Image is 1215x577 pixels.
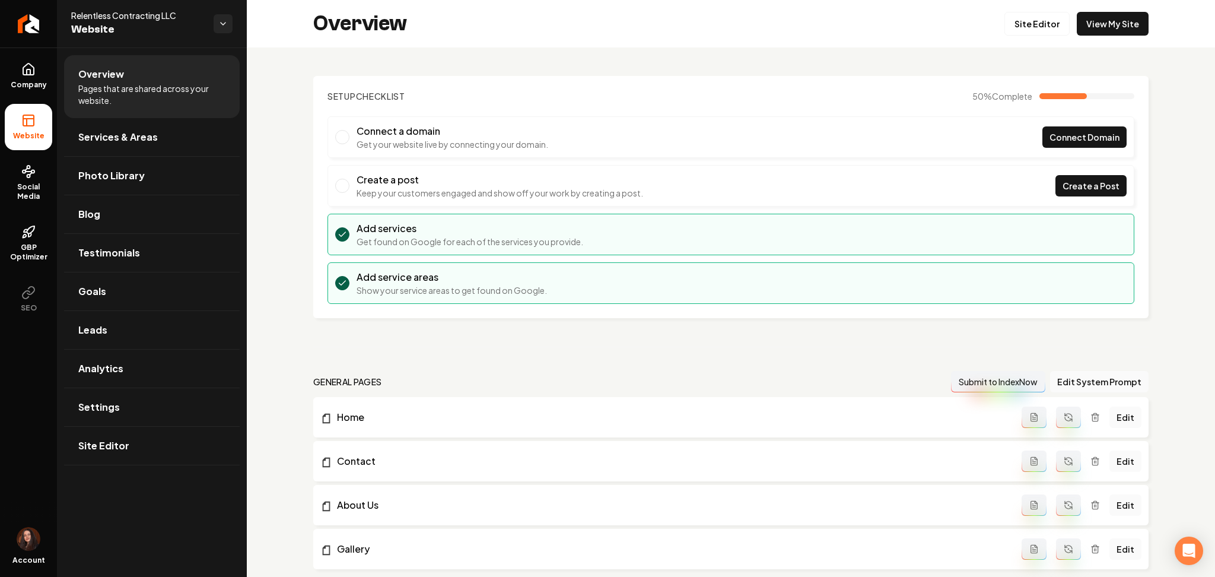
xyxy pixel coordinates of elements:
[1109,494,1141,516] a: Edit
[1022,538,1047,560] button: Add admin page prompt
[327,90,405,102] h2: Checklist
[357,270,547,284] h3: Add service areas
[1022,407,1047,428] button: Add admin page prompt
[5,182,52,201] span: Social Media
[1042,126,1127,148] a: Connect Domain
[78,67,124,81] span: Overview
[16,303,42,313] span: SEO
[78,169,145,183] span: Photo Library
[78,130,158,144] span: Services & Areas
[5,215,52,271] a: GBP Optimizer
[951,371,1045,392] button: Submit to IndexNow
[12,556,45,565] span: Account
[5,53,52,99] a: Company
[78,207,100,221] span: Blog
[1055,175,1127,196] a: Create a Post
[313,376,382,388] h2: general pages
[992,91,1032,102] span: Complete
[357,124,548,138] h3: Connect a domain
[5,243,52,262] span: GBP Optimizer
[78,284,106,299] span: Goals
[1004,12,1070,36] a: Site Editor
[1077,12,1149,36] a: View My Site
[64,388,240,426] a: Settings
[78,83,225,106] span: Pages that are shared across your website.
[8,131,49,141] span: Website
[5,155,52,211] a: Social Media
[320,410,1022,424] a: Home
[1049,131,1119,144] span: Connect Domain
[1022,451,1047,472] button: Add admin page prompt
[1050,371,1149,392] button: Edit System Prompt
[64,195,240,233] a: Blog
[71,9,204,21] span: Relentless Contracting LLC
[320,542,1022,556] a: Gallery
[64,272,240,310] a: Goals
[1109,451,1141,472] a: Edit
[327,91,356,102] span: Setup
[64,311,240,349] a: Leads
[78,362,123,376] span: Analytics
[320,454,1022,468] a: Contact
[1022,494,1047,516] button: Add admin page prompt
[17,527,40,551] button: Open user button
[357,187,643,199] p: Keep your customers engaged and show off your work by creating a post.
[357,138,548,150] p: Get your website live by connecting your domain.
[78,246,140,260] span: Testimonials
[357,221,583,236] h3: Add services
[972,90,1032,102] span: 50 %
[64,118,240,156] a: Services & Areas
[18,14,40,33] img: Rebolt Logo
[71,21,204,38] span: Website
[320,498,1022,512] a: About Us
[78,400,120,414] span: Settings
[357,236,583,248] p: Get found on Google for each of the services you provide.
[64,234,240,272] a: Testimonials
[78,439,129,453] span: Site Editor
[357,284,547,296] p: Show your service areas to get found on Google.
[17,527,40,551] img: Delfina Cavallaro
[1109,538,1141,560] a: Edit
[64,350,240,388] a: Analytics
[1109,407,1141,428] a: Edit
[6,80,52,90] span: Company
[5,276,52,322] button: SEO
[1175,537,1203,565] div: Abrir Intercom Messenger
[357,173,643,187] h3: Create a post
[1063,180,1119,192] span: Create a Post
[64,157,240,195] a: Photo Library
[78,323,107,337] span: Leads
[64,427,240,465] a: Site Editor
[313,12,407,36] h2: Overview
